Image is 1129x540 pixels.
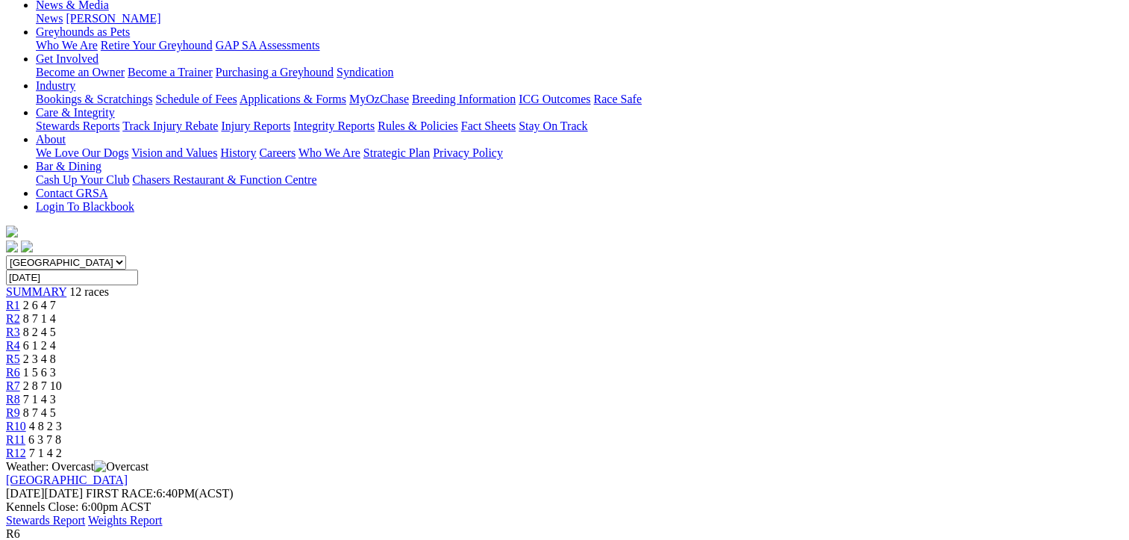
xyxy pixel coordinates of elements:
span: 12 races [69,285,109,298]
a: [GEOGRAPHIC_DATA] [6,474,128,486]
div: Kennels Close: 6:00pm ACST [6,500,1123,514]
a: Schedule of Fees [155,93,237,105]
a: MyOzChase [349,93,409,105]
span: 4 8 2 3 [29,420,62,432]
a: Who We Are [36,39,98,52]
a: Bookings & Scratchings [36,93,152,105]
span: 6:40PM(ACST) [86,487,234,500]
a: Purchasing a Greyhound [216,66,334,78]
a: Integrity Reports [293,120,375,132]
a: R10 [6,420,26,432]
a: R5 [6,353,20,365]
span: 6 1 2 4 [23,339,56,352]
span: 2 6 4 7 [23,299,56,311]
a: R3 [6,326,20,338]
a: Injury Reports [221,120,290,132]
input: Select date [6,270,138,285]
img: twitter.svg [21,240,33,252]
span: 1 5 6 3 [23,366,56,379]
a: Get Involved [36,52,98,65]
a: R2 [6,312,20,325]
a: Privacy Policy [433,146,503,159]
span: 7 1 4 3 [23,393,56,406]
a: Greyhounds as Pets [36,25,130,38]
span: 8 7 1 4 [23,312,56,325]
img: logo-grsa-white.png [6,226,18,238]
div: Industry [36,93,1123,106]
a: Who We Are [298,146,360,159]
div: Get Involved [36,66,1123,79]
a: R11 [6,433,25,446]
a: Breeding Information [412,93,516,105]
div: News & Media [36,12,1123,25]
a: Contact GRSA [36,187,107,199]
a: Track Injury Rebate [122,120,218,132]
span: 8 2 4 5 [23,326,56,338]
a: Syndication [337,66,393,78]
a: Stewards Report [6,514,85,527]
a: Stay On Track [519,120,587,132]
a: SUMMARY [6,285,66,298]
span: 8 7 4 5 [23,406,56,419]
a: Cash Up Your Club [36,173,129,186]
a: R4 [6,339,20,352]
a: Care & Integrity [36,106,115,119]
a: Rules & Policies [378,120,458,132]
a: Applications & Forms [240,93,346,105]
div: Care & Integrity [36,120,1123,133]
a: Become an Owner [36,66,125,78]
a: [PERSON_NAME] [66,12,160,25]
a: History [220,146,256,159]
span: 6 3 7 8 [28,433,61,446]
span: 2 8 7 10 [23,379,62,392]
img: Overcast [94,460,148,474]
a: Race Safe [593,93,641,105]
a: About [36,133,66,146]
a: R12 [6,447,26,459]
a: Retire Your Greyhound [101,39,213,52]
a: News [36,12,63,25]
span: 2 3 4 8 [23,353,56,365]
a: GAP SA Assessments [216,39,320,52]
a: R9 [6,406,20,419]
a: Weights Report [88,514,163,527]
span: 7 1 4 2 [29,447,62,459]
div: Bar & Dining [36,173,1123,187]
span: R6 [6,527,20,540]
a: Careers [259,146,295,159]
a: Strategic Plan [363,146,430,159]
span: FIRST RACE: [86,487,156,500]
a: R1 [6,299,20,311]
a: Login To Blackbook [36,200,134,213]
a: Industry [36,79,75,92]
a: ICG Outcomes [519,93,590,105]
div: About [36,146,1123,160]
a: Bar & Dining [36,160,101,173]
span: [DATE] [6,487,83,500]
a: R6 [6,366,20,379]
a: Vision and Values [131,146,217,159]
img: facebook.svg [6,240,18,252]
a: R7 [6,379,20,392]
a: Stewards Reports [36,120,119,132]
a: Fact Sheets [461,120,516,132]
div: Greyhounds as Pets [36,39,1123,52]
a: Chasers Restaurant & Function Centre [132,173,316,186]
a: We Love Our Dogs [36,146,128,159]
a: Become a Trainer [128,66,213,78]
a: R8 [6,393,20,406]
span: Weather: Overcast [6,460,148,473]
span: [DATE] [6,487,45,500]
